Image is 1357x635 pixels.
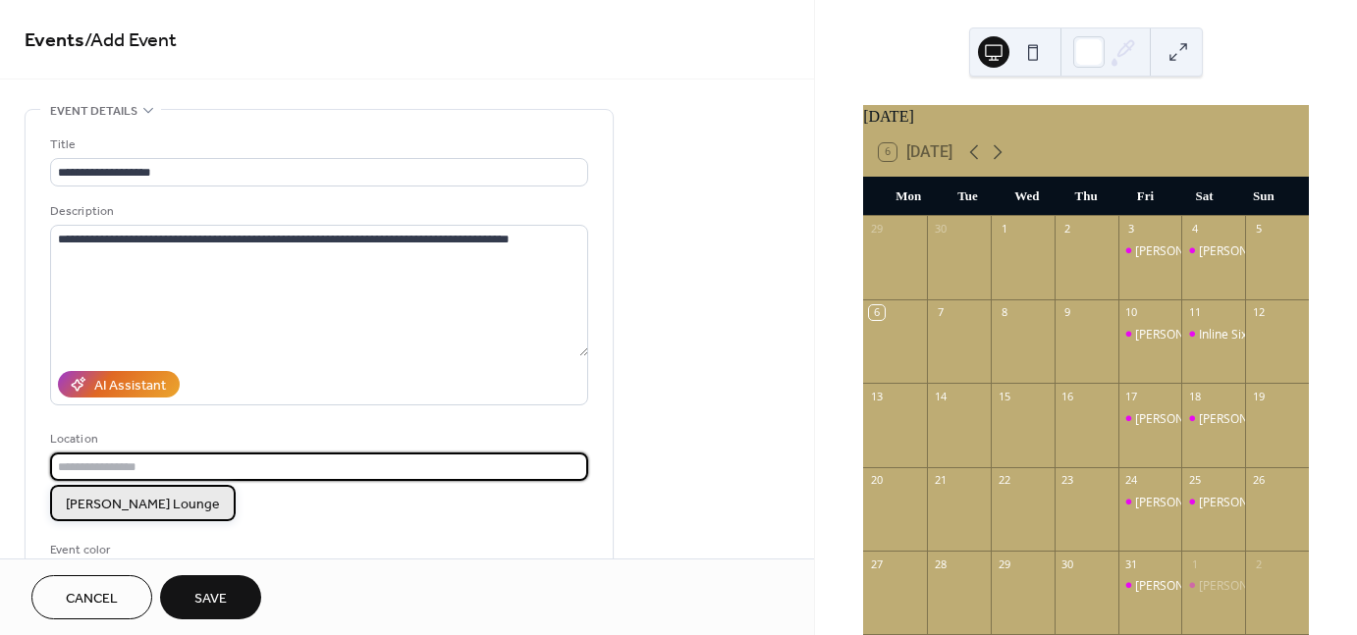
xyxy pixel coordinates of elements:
[869,556,884,571] div: 27
[50,101,137,122] span: Event details
[1199,326,1272,343] div: Inline Six Live
[1181,410,1245,427] div: Ricky Montijo Live
[1234,177,1293,216] div: Sun
[1181,326,1245,343] div: Inline Six Live
[1057,177,1115,216] div: Thu
[1118,326,1182,343] div: Nate Nelson Live
[1060,305,1075,320] div: 9
[1118,577,1182,594] div: Mike Gallo Live
[1124,222,1139,237] div: 3
[869,305,884,320] div: 6
[50,540,197,560] div: Event color
[1060,473,1075,488] div: 23
[869,473,884,488] div: 20
[1060,389,1075,403] div: 16
[1135,410,1252,427] div: [PERSON_NAME] Live
[863,105,1309,129] div: [DATE]
[1118,410,1182,427] div: David Johnson Live
[933,473,948,488] div: 21
[1251,305,1266,320] div: 12
[998,177,1057,216] div: Wed
[1124,473,1139,488] div: 24
[194,589,227,609] span: Save
[869,222,884,237] div: 29
[1135,494,1252,510] div: [PERSON_NAME] Live
[50,429,584,450] div: Location
[1187,305,1202,320] div: 11
[1181,494,1245,510] div: Floyd Bauler Live
[1174,177,1233,216] div: Sat
[1135,577,1252,594] div: [PERSON_NAME] Live
[1181,577,1245,594] div: Anthony Moreno Duo Live
[1251,473,1266,488] div: 26
[66,494,220,514] span: [PERSON_NAME] Lounge
[1181,242,1245,259] div: Curt & Hannah Live
[25,22,84,60] a: Events
[1199,494,1316,510] div: [PERSON_NAME] Live
[1187,473,1202,488] div: 25
[1187,222,1202,237] div: 4
[1135,326,1252,343] div: [PERSON_NAME] Live
[997,305,1011,320] div: 8
[1118,494,1182,510] div: Erik Flores Live
[997,473,1011,488] div: 22
[1187,556,1202,571] div: 1
[1199,577,1341,594] div: [PERSON_NAME] Duo Live
[938,177,997,216] div: Tue
[997,556,1011,571] div: 29
[933,389,948,403] div: 14
[1124,389,1139,403] div: 17
[66,589,118,609] span: Cancel
[933,222,948,237] div: 30
[1115,177,1174,216] div: Fri
[869,389,884,403] div: 13
[933,556,948,571] div: 28
[1251,556,1266,571] div: 2
[1251,222,1266,237] div: 5
[1124,305,1139,320] div: 10
[31,575,152,619] button: Cancel
[50,201,584,222] div: Description
[58,371,180,397] button: AI Assistant
[1199,410,1316,427] div: [PERSON_NAME] Live
[879,177,938,216] div: Mon
[94,376,166,397] div: AI Assistant
[1135,242,1252,259] div: [PERSON_NAME] Live
[1251,389,1266,403] div: 19
[84,22,177,60] span: / Add Event
[1118,242,1182,259] div: Taylor Graves Live
[933,305,948,320] div: 7
[1060,222,1075,237] div: 2
[997,222,1011,237] div: 1
[997,389,1011,403] div: 15
[1124,556,1139,571] div: 31
[1060,556,1075,571] div: 30
[160,575,261,619] button: Save
[1187,389,1202,403] div: 18
[50,134,584,155] div: Title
